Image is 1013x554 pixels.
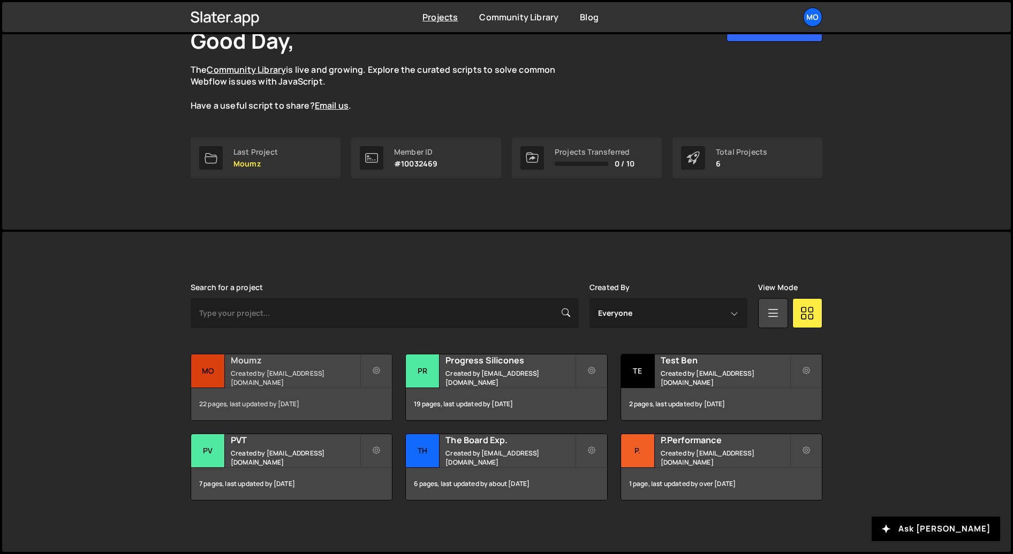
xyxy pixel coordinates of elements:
[716,148,767,156] div: Total Projects
[405,434,607,500] a: Th The Board Exp. Created by [EMAIL_ADDRESS][DOMAIN_NAME] 6 pages, last updated by about [DATE]
[479,11,558,23] a: Community Library
[406,388,607,420] div: 19 pages, last updated by [DATE]
[406,354,440,388] div: Pr
[621,434,822,500] a: P. P.Performance Created by [EMAIL_ADDRESS][DOMAIN_NAME] 1 page, last updated by over [DATE]
[394,160,437,168] p: #10032469
[191,138,341,178] a: Last Project Moumz
[621,354,822,421] a: Te Test Ben Created by [EMAIL_ADDRESS][DOMAIN_NAME] 2 pages, last updated by [DATE]
[872,517,1000,541] button: Ask [PERSON_NAME]
[661,449,790,467] small: Created by [EMAIL_ADDRESS][DOMAIN_NAME]
[191,298,579,328] input: Type your project...
[191,388,392,420] div: 22 pages, last updated by [DATE]
[233,148,278,156] div: Last Project
[405,354,607,421] a: Pr Progress Silicones Created by [EMAIL_ADDRESS][DOMAIN_NAME] 19 pages, last updated by [DATE]
[231,449,360,467] small: Created by [EMAIL_ADDRESS][DOMAIN_NAME]
[233,160,278,168] p: Moumz
[621,354,655,388] div: Te
[231,369,360,387] small: Created by [EMAIL_ADDRESS][DOMAIN_NAME]
[621,388,822,420] div: 2 pages, last updated by [DATE]
[661,369,790,387] small: Created by [EMAIL_ADDRESS][DOMAIN_NAME]
[315,100,349,111] a: Email us
[445,354,574,366] h2: Progress Silicones
[589,283,630,292] label: Created By
[716,160,767,168] p: 6
[207,64,286,75] a: Community Library
[445,449,574,467] small: Created by [EMAIL_ADDRESS][DOMAIN_NAME]
[231,354,360,366] h2: Moumz
[422,11,458,23] a: Projects
[406,434,440,468] div: Th
[191,434,392,500] a: PV PVT Created by [EMAIL_ADDRESS][DOMAIN_NAME] 7 pages, last updated by [DATE]
[758,283,798,292] label: View Mode
[803,7,822,27] a: Mo
[661,354,790,366] h2: Test Ben
[191,434,225,468] div: PV
[615,160,634,168] span: 0 / 10
[621,468,822,500] div: 1 page, last updated by over [DATE]
[445,434,574,446] h2: The Board Exp.
[621,434,655,468] div: P.
[555,148,634,156] div: Projects Transferred
[191,354,225,388] div: Mo
[191,283,263,292] label: Search for a project
[191,354,392,421] a: Mo Moumz Created by [EMAIL_ADDRESS][DOMAIN_NAME] 22 pages, last updated by [DATE]
[580,11,599,23] a: Blog
[191,26,294,55] h1: Good Day,
[661,434,790,446] h2: P.Performance
[231,434,360,446] h2: PVT
[191,64,576,112] p: The is live and growing. Explore the curated scripts to solve common Webflow issues with JavaScri...
[406,468,607,500] div: 6 pages, last updated by about [DATE]
[445,369,574,387] small: Created by [EMAIL_ADDRESS][DOMAIN_NAME]
[191,468,392,500] div: 7 pages, last updated by [DATE]
[394,148,437,156] div: Member ID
